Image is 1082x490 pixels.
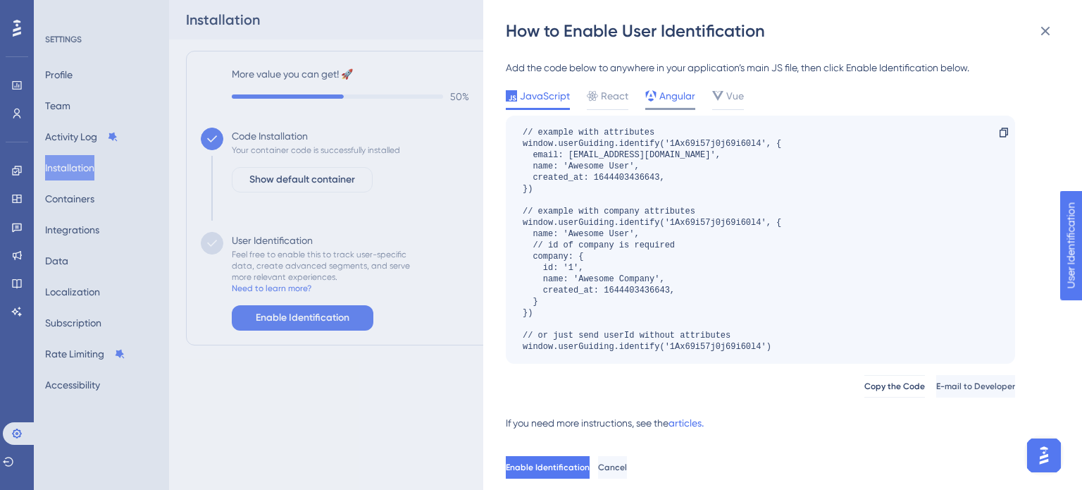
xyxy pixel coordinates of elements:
span: Vue [726,87,744,104]
button: Cancel [598,456,627,479]
span: Angular [659,87,695,104]
button: Copy the Code [864,375,925,398]
button: E-mail to Developer [936,375,1015,398]
span: React [601,87,628,104]
span: JavaScript [520,87,570,104]
div: Add the code below to anywhere in your application’s main JS file, then click Enable Identificati... [506,59,1015,76]
button: Enable Identification [506,456,590,479]
div: How to Enable User Identification [506,20,1062,42]
div: If you need more instructions, see the [506,415,669,431]
div: // example with attributes window.userGuiding.identify('1Ax69i57j0j69i60l4', { email: [EMAIL_ADDR... [523,127,781,353]
span: Copy the Code [864,381,925,392]
span: User Identification [11,4,98,20]
span: Cancel [598,462,627,473]
a: articles. [669,415,704,443]
span: E-mail to Developer [936,381,1015,392]
iframe: UserGuiding AI Assistant Launcher [1023,434,1065,477]
span: Enable Identification [506,462,590,473]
